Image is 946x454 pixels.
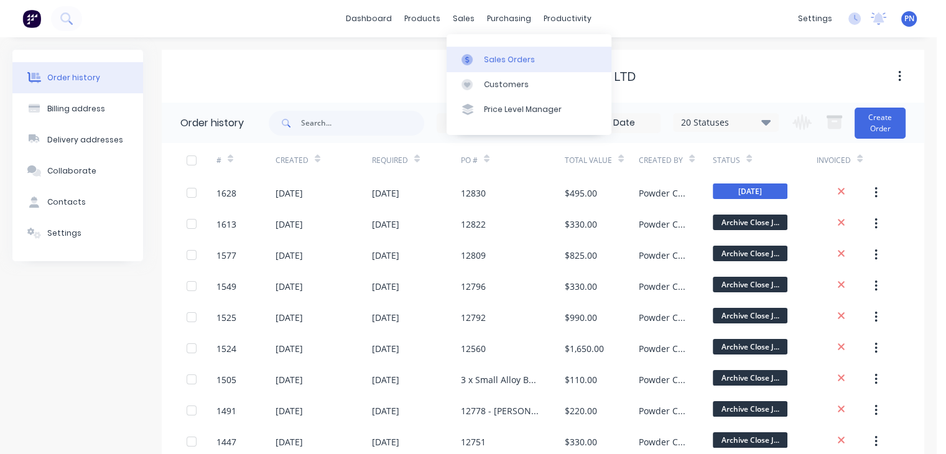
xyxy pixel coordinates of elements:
div: 1447 [216,435,236,448]
div: 1613 [216,218,236,231]
div: 12822 [461,218,486,231]
div: $1,650.00 [565,342,604,355]
div: [DATE] [372,342,399,355]
span: Archive Close J... [713,339,787,354]
div: Total Value [565,143,639,177]
button: Delivery addresses [12,124,143,155]
div: [DATE] [276,373,303,386]
div: [DATE] [276,435,303,448]
span: Archive Close J... [713,246,787,261]
div: PO # [461,143,565,177]
div: products [398,9,447,28]
div: # [216,155,221,166]
div: PO # [461,155,478,166]
div: $110.00 [565,373,597,386]
div: $825.00 [565,249,597,262]
div: [DATE] [276,404,303,417]
div: Status [713,143,817,177]
a: Price Level Manager [447,97,611,122]
div: settings [792,9,838,28]
img: Factory [22,9,41,28]
div: 12751 [461,435,486,448]
span: Archive Close J... [713,215,787,230]
div: 1505 [216,373,236,386]
div: Customers [484,79,529,90]
div: 1491 [216,404,236,417]
div: [DATE] [372,404,399,417]
a: Sales Orders [447,47,611,72]
div: Invoiced [817,143,876,177]
div: productivity [537,9,598,28]
span: [DATE] [713,183,787,199]
input: Search... [301,111,424,136]
div: $220.00 [565,404,597,417]
div: [DATE] [372,311,399,324]
div: sales [447,9,481,28]
div: Created By [639,143,713,177]
div: 12809 [461,249,486,262]
div: Sales Orders [484,54,535,65]
div: purchasing [481,9,537,28]
div: 20 Statuses [674,116,778,129]
span: Archive Close J... [713,308,787,323]
div: 1549 [216,280,236,293]
div: Invoiced [817,155,851,166]
div: Delivery addresses [47,134,123,146]
button: Settings [12,218,143,249]
a: Customers [447,72,611,97]
div: Billing address [47,103,105,114]
div: Required [372,155,408,166]
div: [DATE] [372,187,399,200]
div: 12796 [461,280,486,293]
div: 1525 [216,311,236,324]
div: Powder Crew [639,280,688,293]
div: Powder Crew [639,249,688,262]
div: $330.00 [565,435,597,448]
div: # [216,143,276,177]
button: Collaborate [12,155,143,187]
div: Total Value [565,155,612,166]
span: Archive Close J... [713,370,787,386]
div: $990.00 [565,311,597,324]
div: Powder Crew [639,218,688,231]
span: Archive Close J... [713,432,787,448]
div: 12560 [461,342,486,355]
input: Order Date [437,114,542,132]
div: Settings [47,228,81,239]
div: Created [276,143,372,177]
div: $330.00 [565,218,597,231]
div: Powder Crew [639,311,688,324]
div: 12830 [461,187,486,200]
span: Archive Close J... [713,401,787,417]
span: PN [904,13,914,24]
div: [DATE] [372,373,399,386]
div: Powder Crew [639,187,688,200]
div: 1577 [216,249,236,262]
button: Order history [12,62,143,93]
div: [DATE] [276,218,303,231]
div: $495.00 [565,187,597,200]
div: Order history [47,72,100,83]
div: [DATE] [276,249,303,262]
div: [DATE] [372,218,399,231]
div: Status [713,155,740,166]
button: Contacts [12,187,143,218]
span: Archive Close J... [713,277,787,292]
div: 1524 [216,342,236,355]
div: 1628 [216,187,236,200]
div: Order history [180,116,244,131]
div: [DATE] [276,311,303,324]
div: Powder Crew [639,404,688,417]
div: Price Level Manager [484,104,562,115]
a: dashboard [340,9,398,28]
div: Created [276,155,308,166]
div: Contacts [47,197,86,208]
div: 12792 [461,311,486,324]
div: [DATE] [372,280,399,293]
button: Billing address [12,93,143,124]
div: Created By [639,155,683,166]
div: [DATE] [276,342,303,355]
div: [DATE] [372,249,399,262]
div: Powder Crew [639,342,688,355]
div: Collaborate [47,165,96,177]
